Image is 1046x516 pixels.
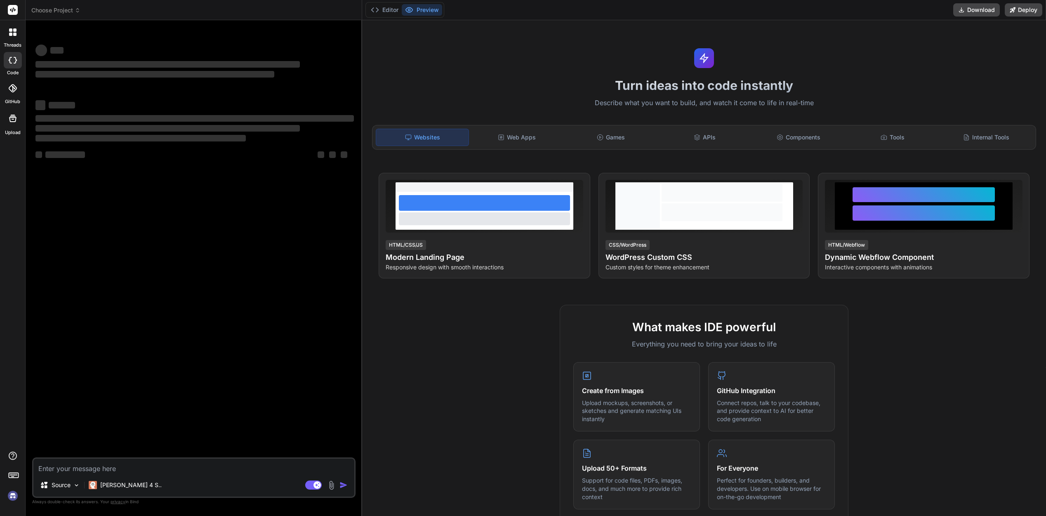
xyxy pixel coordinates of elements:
[341,151,347,158] span: ‌
[752,129,845,146] div: Components
[368,4,402,16] button: Editor
[35,61,300,68] span: ‌
[386,263,583,271] p: Responsive design with smooth interactions
[582,463,691,473] h4: Upload 50+ Formats
[402,4,442,16] button: Preview
[825,263,1022,271] p: Interactive components with animations
[658,129,751,146] div: APIs
[50,47,64,54] span: ‌
[52,481,71,489] p: Source
[471,129,563,146] div: Web Apps
[5,129,21,136] label: Upload
[111,499,125,504] span: privacy
[825,252,1022,263] h4: Dynamic Webflow Component
[582,386,691,396] h4: Create from Images
[5,98,20,105] label: GitHub
[49,102,75,108] span: ‌
[1005,3,1042,16] button: Deploy
[35,125,300,132] span: ‌
[582,399,691,423] p: Upload mockups, screenshots, or sketches and generate matching UIs instantly
[717,476,826,501] p: Perfect for founders, builders, and developers. Use on mobile browser for on-the-go development
[376,129,469,146] div: Websites
[582,476,691,501] p: Support for code files, PDFs, images, docs, and much more to provide rich context
[318,151,324,158] span: ‌
[605,240,650,250] div: CSS/WordPress
[327,481,336,490] img: attachment
[89,481,97,489] img: Claude 4 Sonnet
[32,498,356,506] p: Always double-check its answers. Your in Bind
[367,78,1041,93] h1: Turn ideas into code instantly
[717,386,826,396] h4: GitHub Integration
[717,463,826,473] h4: For Everyone
[73,482,80,489] img: Pick Models
[329,151,336,158] span: ‌
[846,129,939,146] div: Tools
[573,318,835,336] h2: What makes IDE powerful
[573,339,835,349] p: Everything you need to bring your ideas to life
[35,135,246,141] span: ‌
[45,151,85,158] span: ‌
[825,240,868,250] div: HTML/Webflow
[717,399,826,423] p: Connect repos, talk to your codebase, and provide context to AI for better code generation
[386,240,426,250] div: HTML/CSS/JS
[31,6,80,14] span: Choose Project
[35,100,45,110] span: ‌
[7,69,19,76] label: code
[386,252,583,263] h4: Modern Landing Page
[605,263,803,271] p: Custom styles for theme enhancement
[940,129,1032,146] div: Internal Tools
[339,481,348,489] img: icon
[35,115,354,122] span: ‌
[367,98,1041,108] p: Describe what you want to build, and watch it come to life in real-time
[953,3,1000,16] button: Download
[4,42,21,49] label: threads
[100,481,162,489] p: [PERSON_NAME] 4 S..
[605,252,803,263] h4: WordPress Custom CSS
[565,129,657,146] div: Games
[35,151,42,158] span: ‌
[35,71,274,78] span: ‌
[6,489,20,503] img: signin
[35,45,47,56] span: ‌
